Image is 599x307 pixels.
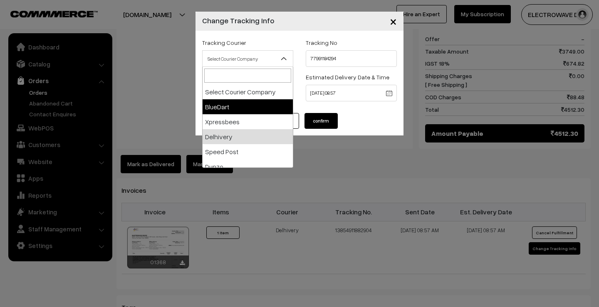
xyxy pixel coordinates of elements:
[202,15,275,26] h4: Change Tracking Info
[306,73,389,81] label: Estimated Delivery Date & Time
[203,114,293,129] li: Xpressbees
[202,50,293,67] span: Select Courier Company
[203,159,293,174] li: Dunzo
[306,38,337,47] label: Tracking No
[306,50,397,67] input: Tracking No
[202,38,246,47] label: Tracking Courier
[304,113,338,129] button: confirm
[203,52,293,66] span: Select Courier Company
[390,13,397,29] span: ×
[203,84,293,99] li: Select Courier Company
[383,8,403,34] button: Close
[203,129,293,144] li: Delhivery
[203,144,293,159] li: Speed Post
[306,85,397,101] input: Estimated Delivery Date & Time
[203,99,293,114] li: BlueDart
